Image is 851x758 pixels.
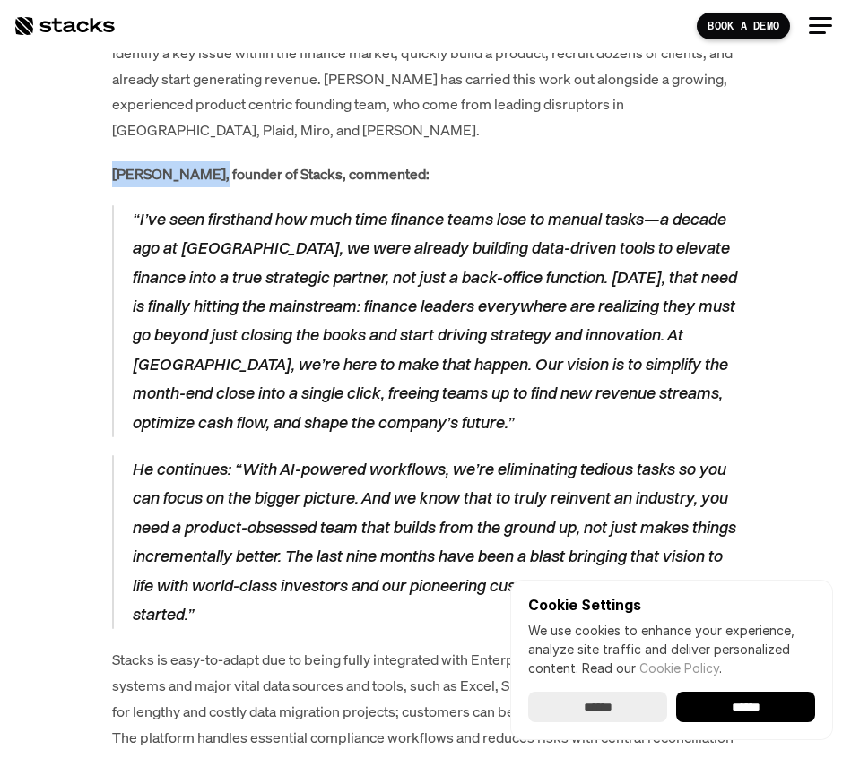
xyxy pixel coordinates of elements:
p: “I’ve seen firsthand how much time finance teams lose to manual tasks—a decade ago at [GEOGRAPHIC... [132,205,740,437]
a: Cookie Policy [639,660,719,676]
strong: [PERSON_NAME], founder of Stacks, commented: [112,164,430,184]
span: Read our . [582,660,722,676]
a: Privacy Policy [19,363,98,375]
p: He continues: “With AI-powered workflows, we’re eliminating tedious tasks so you can focus on the... [132,455,740,629]
p: Cookie Settings [528,598,815,612]
p: We use cookies to enhance your experience, analyze site traffic and deliver personalized content. [528,621,815,677]
a: BOOK A DEMO [697,13,790,39]
p: BOOK A DEMO [708,20,779,32]
p: Fast forward less than a year, the Stacks team’s customer-centric approach has allowed them to id... [112,14,740,143]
